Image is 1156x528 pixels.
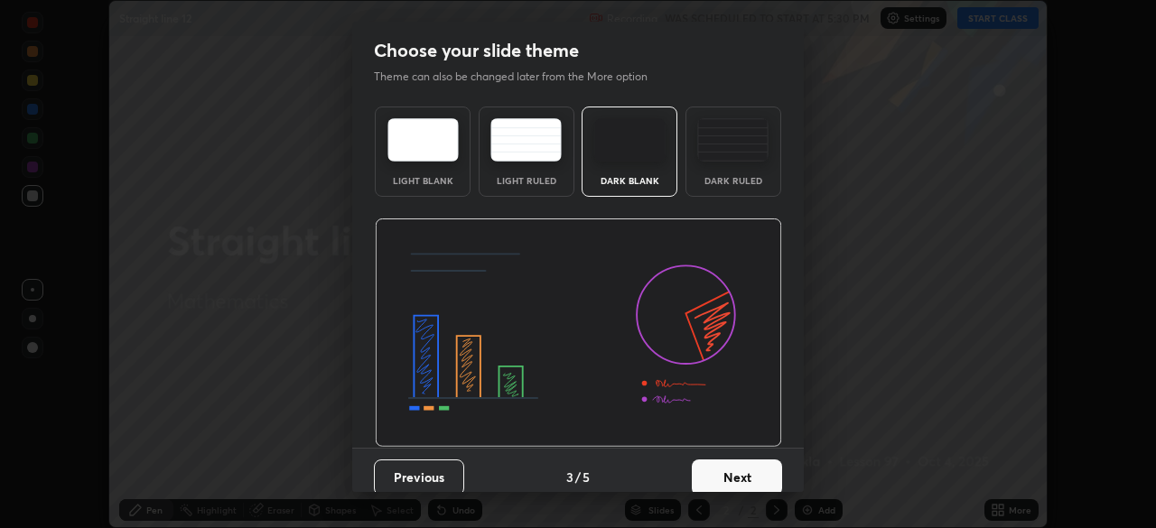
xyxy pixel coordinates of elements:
h4: 3 [566,468,573,486]
button: Previous [374,459,464,496]
div: Light Blank [387,176,459,185]
div: Light Ruled [490,176,563,185]
img: darkTheme.f0cc69e5.svg [594,118,666,162]
img: lightTheme.e5ed3b09.svg [387,118,459,162]
img: darkRuledTheme.de295e13.svg [697,118,769,162]
h4: 5 [583,468,590,486]
h2: Choose your slide theme [374,39,579,62]
h4: / [575,468,581,486]
img: darkThemeBanner.d06ce4a2.svg [375,218,782,448]
div: Dark Blank [593,176,666,185]
img: lightRuledTheme.5fabf969.svg [490,118,562,162]
p: Theme can also be changed later from the More option [374,69,667,85]
button: Next [692,459,782,496]
div: Dark Ruled [697,176,769,185]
